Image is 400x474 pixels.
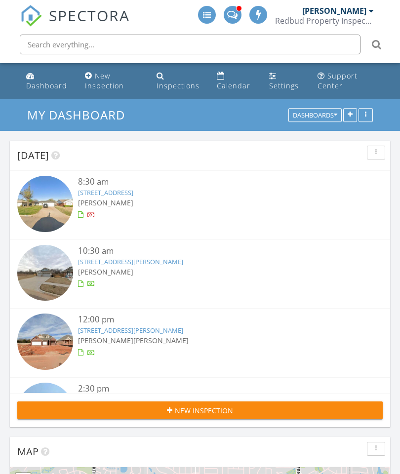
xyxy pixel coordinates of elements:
span: Map [17,445,39,458]
img: The Best Home Inspection Software - Spectora [20,5,42,27]
span: [PERSON_NAME] [78,336,133,345]
span: New Inspection [175,405,233,416]
button: Dashboards [288,109,342,122]
div: 2:30 pm [78,383,352,395]
span: SPECTORA [49,5,130,26]
div: Dashboard [26,81,67,90]
a: 8:30 am [STREET_ADDRESS] [PERSON_NAME] [17,176,383,235]
button: New Inspection [17,401,383,419]
div: [PERSON_NAME] [302,6,366,16]
a: New Inspection [81,67,145,95]
a: Calendar [213,67,257,95]
a: Settings [265,67,306,95]
a: 12:00 pm [STREET_ADDRESS][PERSON_NAME] [PERSON_NAME][PERSON_NAME] [17,314,383,372]
span: [DATE] [17,149,49,162]
a: My Dashboard [27,107,133,123]
div: Redbud Property Inspections, LLC [275,16,374,26]
img: streetview [17,245,73,301]
div: Settings [269,81,299,90]
a: Support Center [314,67,378,95]
a: 2:30 pm [STREET_ADDRESS] [PERSON_NAME] [17,383,383,441]
div: Inspections [157,81,200,90]
a: Dashboard [22,67,73,95]
a: Inspections [153,67,205,95]
span: [PERSON_NAME] [78,267,133,276]
span: [PERSON_NAME] [78,198,133,207]
img: streetview [17,314,73,369]
img: streetview [17,383,73,438]
div: 10:30 am [78,245,352,257]
div: 12:00 pm [78,314,352,326]
div: Support Center [318,71,358,90]
a: [STREET_ADDRESS][PERSON_NAME] [78,326,183,335]
div: New Inspection [85,71,124,90]
input: Search everything... [20,35,360,54]
div: 8:30 am [78,176,352,188]
span: [PERSON_NAME] [133,336,189,345]
a: SPECTORA [20,13,130,34]
a: [STREET_ADDRESS] [78,188,133,197]
div: Calendar [217,81,250,90]
div: Dashboards [293,112,337,119]
a: [STREET_ADDRESS][PERSON_NAME] [78,257,183,266]
img: streetview [17,176,73,232]
a: 10:30 am [STREET_ADDRESS][PERSON_NAME] [PERSON_NAME] [17,245,383,304]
